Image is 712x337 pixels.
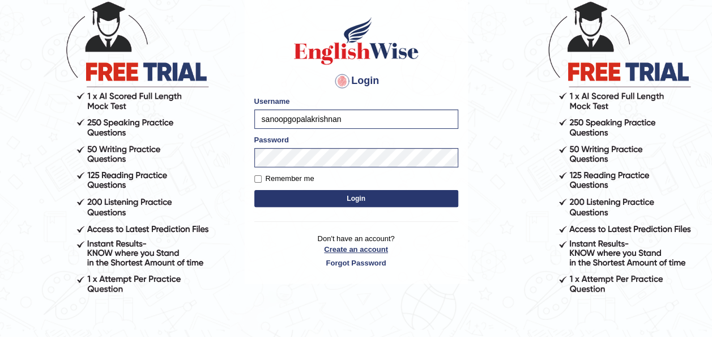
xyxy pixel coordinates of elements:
[254,233,458,268] p: Don't have an account?
[254,96,290,107] label: Username
[254,190,458,207] button: Login
[254,173,314,184] label: Remember me
[254,244,458,255] a: Create an account
[254,175,262,183] input: Remember me
[292,15,421,66] img: Logo of English Wise sign in for intelligent practice with AI
[254,72,458,90] h4: Login
[254,134,289,145] label: Password
[254,258,458,268] a: Forgot Password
